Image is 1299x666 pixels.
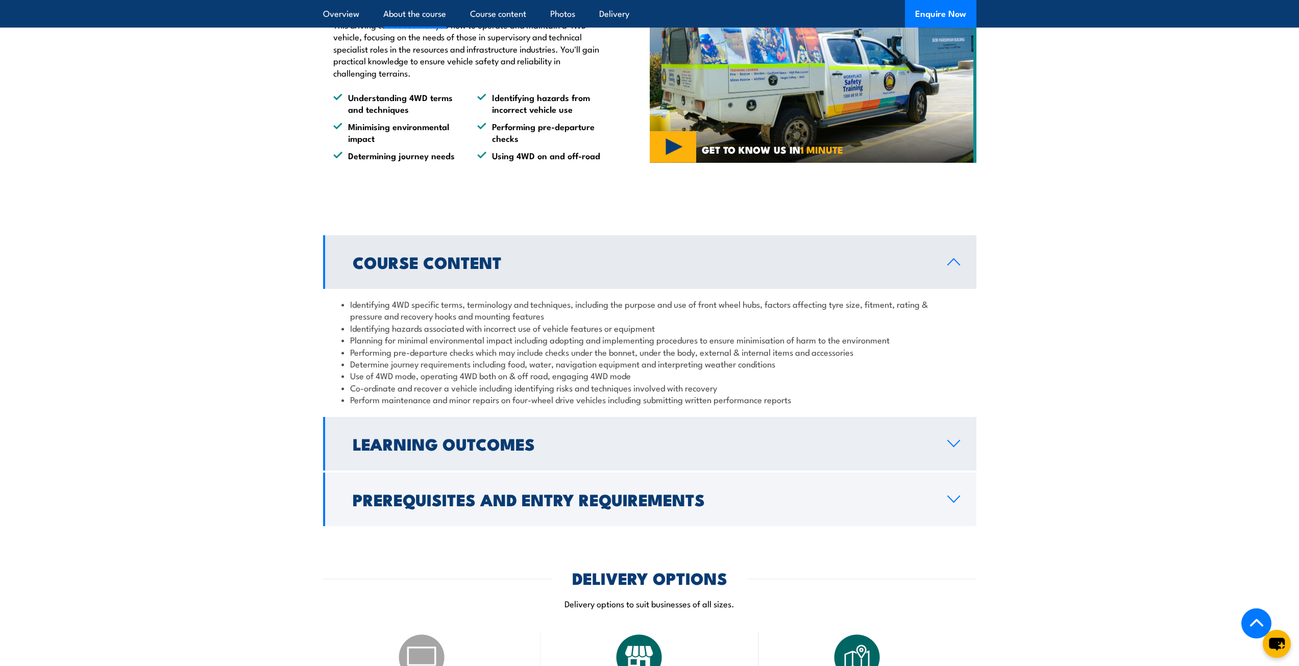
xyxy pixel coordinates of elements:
button: chat-button [1263,630,1291,658]
a: Course Content [323,235,976,289]
li: Performing pre-departure checks which may include checks under the bonnet, under the body, extern... [341,346,958,358]
a: Learning Outcomes [323,417,976,471]
h2: Course Content [353,255,931,269]
li: Determine journey requirements including food, water, navigation equipment and interpreting weath... [341,358,958,369]
li: Perform maintenance and minor repairs on four-wheel drive vehicles including submitting written p... [341,393,958,405]
li: Identifying hazards associated with incorrect use of vehicle features or equipment [341,322,958,334]
strong: 1 MINUTE [800,142,843,157]
p: This driving course teaches you how to operate and maintain a 4WD vehicle, focusing on the needs ... [333,19,603,79]
li: Understanding 4WD terms and techniques [333,91,459,115]
span: GET TO KNOW US IN [702,145,843,154]
li: Identifying 4WD specific terms, terminology and techniques, including the purpose and use of fron... [341,298,958,322]
li: Determining journey needs [333,150,459,161]
h2: DELIVERY OPTIONS [572,571,727,585]
h2: Learning Outcomes [353,436,931,451]
li: Planning for minimal environmental impact including adopting and implementing procedures to ensur... [341,334,958,346]
li: Identifying hazards from incorrect vehicle use [477,91,603,115]
h2: Prerequisites and Entry Requirements [353,492,931,506]
li: Use of 4WD mode, operating 4WD both on & off road, engaging 4WD mode [341,369,958,381]
li: Using 4WD on and off-road [477,150,603,161]
a: Prerequisites and Entry Requirements [323,473,976,526]
li: Co-ordinate and recover a vehicle including identifying risks and techniques involved with recovery [341,382,958,393]
li: Minimising environmental impact [333,120,459,144]
li: Performing pre-departure checks [477,120,603,144]
p: Delivery options to suit businesses of all sizes. [323,598,976,609]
